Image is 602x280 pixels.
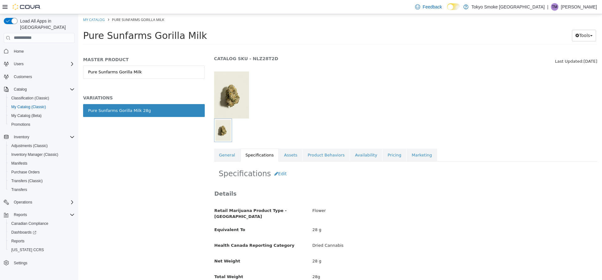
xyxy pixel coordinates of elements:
[9,186,75,193] span: Transfers
[229,242,523,253] div: 28 g
[10,93,72,100] div: Pure Sunfarms Gorilla Milk 28g
[1,198,77,207] button: Operations
[9,237,27,245] a: Reports
[494,16,518,27] button: Tools
[11,143,48,148] span: Adjustments (Classic)
[11,239,24,244] span: Reports
[9,246,46,254] a: [US_STATE] CCRS
[5,43,126,48] h5: MASTER PRODUCT
[6,168,77,177] button: Purchase Orders
[11,73,34,81] a: Customers
[9,220,75,227] span: Canadian Compliance
[11,133,75,141] span: Inventory
[477,45,505,50] span: Last Updated:
[9,142,50,150] a: Adjustments (Classic)
[1,72,77,81] button: Customers
[11,211,29,219] button: Reports
[5,81,126,87] h5: VARIATIONS
[6,185,77,194] button: Transfers
[11,104,46,109] span: My Catalog (Classic)
[9,103,75,111] span: My Catalog (Classic)
[272,135,304,148] a: Availability
[193,154,212,166] button: Edit
[229,226,523,237] div: Dried Cannabis
[14,87,27,92] span: Catalog
[201,135,224,148] a: Assets
[6,228,77,237] a: Dashboards
[5,51,126,65] a: Pure Sunfarms Gorilla Milk
[11,47,75,55] span: Home
[9,160,30,167] a: Manifests
[14,261,27,266] span: Settings
[14,61,24,66] span: Users
[18,18,75,30] span: Load All Apps in [GEOGRAPHIC_DATA]
[547,3,548,11] p: |
[9,112,75,119] span: My Catalog (Beta)
[14,74,32,79] span: Customers
[11,230,36,235] span: Dashboards
[6,120,77,129] button: Promotions
[136,229,216,234] span: Health Canada Reporting Category
[9,121,75,128] span: Promotions
[304,135,328,148] a: Pricing
[11,221,48,226] span: Canadian Compliance
[162,135,200,148] a: Specifications
[9,94,52,102] a: Classification (Classic)
[1,47,77,56] button: Home
[447,3,460,10] input: Dark Mode
[140,154,515,166] h2: Specifications
[11,73,75,81] span: Customers
[136,245,162,249] span: Net Weight
[11,211,75,219] span: Reports
[11,60,75,68] span: Users
[6,141,77,150] button: Adjustments (Classic)
[9,186,29,193] a: Transfers
[14,135,29,140] span: Inventory
[9,151,75,158] span: Inventory Manager (Classic)
[9,94,75,102] span: Classification (Classic)
[9,246,75,254] span: Washington CCRS
[136,135,162,148] a: General
[9,237,75,245] span: Reports
[505,45,519,50] span: [DATE]
[9,177,45,185] a: Transfers (Classic)
[6,237,77,246] button: Reports
[9,229,39,236] a: Dashboards
[9,151,61,158] a: Inventory Manager (Classic)
[5,16,129,27] span: Pure Sunfarms Gorilla Milk
[413,1,444,13] a: Feedback
[9,177,75,185] span: Transfers (Classic)
[551,3,558,11] div: Taylor Murphy
[9,121,33,128] a: Promotions
[6,150,77,159] button: Inventory Manager (Classic)
[6,103,77,111] button: My Catalog (Classic)
[11,86,75,93] span: Catalog
[229,191,523,202] div: Flower
[11,122,30,127] span: Promotions
[552,3,557,11] span: TM
[9,112,44,119] a: My Catalog (Beta)
[11,86,29,93] button: Catalog
[11,178,43,183] span: Transfers (Classic)
[136,176,519,183] h3: Details
[11,259,30,267] a: Settings
[6,111,77,120] button: My Catalog (Beta)
[11,259,75,267] span: Settings
[14,200,32,205] span: Operations
[5,3,26,8] a: My Catalog
[1,85,77,94] button: Catalog
[11,48,26,55] a: Home
[11,247,44,252] span: [US_STATE] CCRS
[11,96,49,101] span: Classification (Classic)
[136,42,421,47] h5: CATALOG SKU - NLZ28T2D
[328,135,359,148] a: Marketing
[11,187,27,192] span: Transfers
[6,177,77,185] button: Transfers (Classic)
[34,3,86,8] span: Pure Sunfarms Gorilla Milk
[6,94,77,103] button: Classification (Classic)
[1,210,77,219] button: Reports
[136,213,167,218] span: Equivalent To
[423,4,442,10] span: Feedback
[1,133,77,141] button: Inventory
[9,103,49,111] a: My Catalog (Classic)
